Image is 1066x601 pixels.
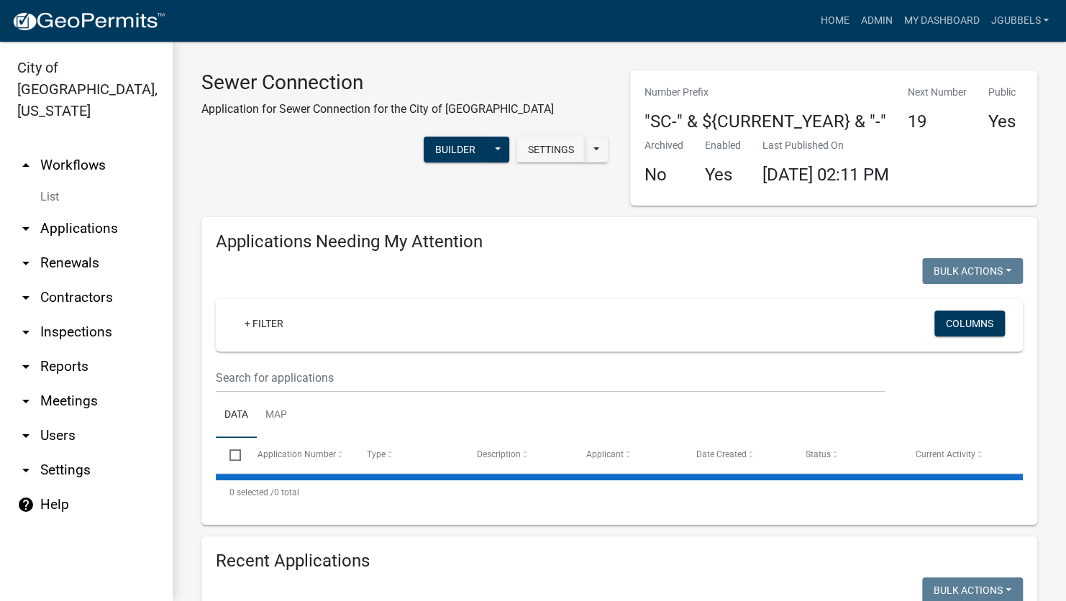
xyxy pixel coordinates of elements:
i: arrow_drop_down [17,427,35,444]
h4: 19 [908,111,967,132]
datatable-header-cell: Application Number [243,438,353,472]
p: Public [988,85,1016,100]
i: arrow_drop_down [17,358,35,375]
i: arrow_drop_down [17,289,35,306]
datatable-header-cell: Select [216,438,243,472]
a: + Filter [233,311,295,336]
i: arrow_drop_up [17,157,35,174]
p: Number Prefix [644,85,886,100]
span: Date Created [696,449,747,459]
h4: Yes [705,165,741,185]
p: Enabled [705,138,741,153]
datatable-header-cell: Current Activity [901,438,1011,472]
span: [DATE] 02:11 PM [762,165,889,185]
span: Application Number [258,449,336,459]
p: Archived [644,138,683,153]
i: arrow_drop_down [17,254,35,272]
i: arrow_drop_down [17,462,35,479]
p: Last Published On [762,138,889,153]
span: Type [367,449,386,459]
i: help [17,496,35,513]
datatable-header-cell: Status [792,438,902,472]
i: arrow_drop_down [17,393,35,410]
p: Application for Sewer Connection for the City of [GEOGRAPHIC_DATA] [201,101,554,118]
h4: "SC-" & ${CURRENT_YEAR} & "-" [644,111,886,132]
h4: Yes [988,111,1016,132]
h4: No [644,165,683,185]
a: Data [216,393,257,439]
i: arrow_drop_down [17,324,35,341]
button: Columns [934,311,1005,336]
datatable-header-cell: Type [353,438,463,472]
a: Map [257,393,296,439]
button: Builder [424,137,487,162]
button: Bulk Actions [922,258,1023,284]
span: 0 selected / [229,487,274,497]
span: Description [477,449,521,459]
i: arrow_drop_down [17,220,35,237]
datatable-header-cell: Date Created [682,438,792,472]
h3: Sewer Connection [201,70,554,95]
span: Status [806,449,831,459]
a: Home [814,7,855,35]
h4: Applications Needing My Attention [216,231,1023,252]
a: Admin [855,7,898,35]
datatable-header-cell: Description [463,438,573,472]
input: Search for applications [216,363,885,393]
button: Settings [516,137,586,162]
a: jgubbels [985,7,1054,35]
datatable-header-cell: Applicant [573,438,683,472]
span: Applicant [586,449,624,459]
span: Current Activity [916,449,975,459]
h4: Recent Applications [216,551,1023,572]
div: 0 total [216,474,1023,510]
p: Next Number [908,85,967,100]
a: My Dashboard [898,7,985,35]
